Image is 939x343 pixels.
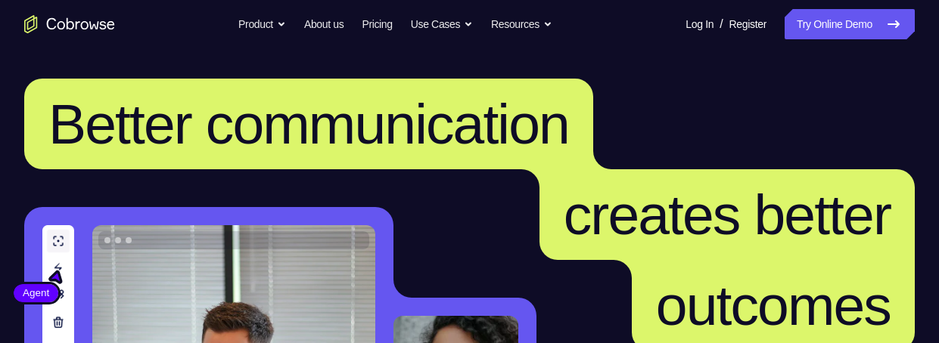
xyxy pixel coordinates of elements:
button: Resources [491,9,552,39]
a: Go to the home page [24,15,115,33]
button: Use Cases [411,9,473,39]
span: Better communication [48,92,569,156]
button: Product [238,9,286,39]
a: Pricing [362,9,392,39]
span: / [720,15,723,33]
a: Try Online Demo [785,9,915,39]
span: creates better [564,183,891,246]
a: Log In [686,9,714,39]
a: About us [304,9,344,39]
span: outcomes [656,273,891,337]
a: Register [729,9,766,39]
